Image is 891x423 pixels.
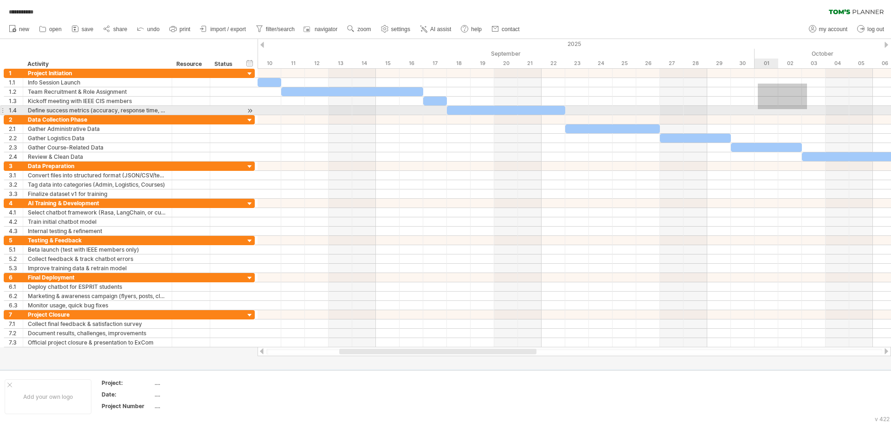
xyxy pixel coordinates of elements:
[28,143,167,152] div: Gather Course-Related Data
[755,59,778,68] div: Wednesday, 1 October 2025
[281,59,305,68] div: Thursday, 11 September 2025
[180,26,190,33] span: print
[28,319,167,328] div: Collect final feedback & satisfaction survey
[9,254,23,263] div: 5.2
[329,59,352,68] div: Saturday, 13 September 2025
[357,26,371,33] span: zoom
[9,134,23,143] div: 2.2
[28,97,167,105] div: Kickoff meeting with IEEE CIS members
[9,106,23,115] div: 1.4
[102,379,153,387] div: Project:
[9,124,23,133] div: 2.1
[28,292,167,300] div: Marketing & awareness campaign (flyers, posts, class visits)
[167,23,193,35] a: print
[379,23,413,35] a: settings
[9,338,23,347] div: 7.3
[28,338,167,347] div: Official project closure & presentation to ExCom
[176,59,205,69] div: Resource
[28,171,167,180] div: Convert files into structured format (JSON/CSV/text corpus)
[400,59,423,68] div: Tuesday, 16 September 2025
[502,26,520,33] span: contact
[210,26,246,33] span: import / export
[9,69,23,78] div: 1
[423,59,447,68] div: Wednesday, 17 September 2025
[391,26,410,33] span: settings
[28,115,167,124] div: Data Collection Phase
[9,227,23,235] div: 4.3
[214,59,235,69] div: Status
[684,59,707,68] div: Sunday, 28 September 2025
[305,59,329,68] div: Friday, 12 September 2025
[266,26,295,33] span: filter/search
[352,59,376,68] div: Sunday, 14 September 2025
[28,245,167,254] div: Beta launch (test with IEEE members only)
[9,199,23,208] div: 4
[471,59,494,68] div: Friday, 19 September 2025
[28,273,167,282] div: Final Deployment
[778,59,802,68] div: Thursday, 2 October 2025
[302,23,340,35] a: navigator
[28,236,167,245] div: Testing & Feedback
[9,143,23,152] div: 2.3
[28,87,167,96] div: Team Recruitment & Role Assignment
[102,402,153,410] div: Project Number
[826,59,849,68] div: Saturday, 4 October 2025
[9,282,23,291] div: 6.1
[9,97,23,105] div: 1.3
[82,26,93,33] span: save
[9,236,23,245] div: 5
[471,26,482,33] span: help
[315,26,337,33] span: navigator
[9,217,23,226] div: 4.2
[613,59,636,68] div: Thursday, 25 September 2025
[9,273,23,282] div: 6
[867,26,884,33] span: log out
[28,189,167,198] div: Finalize dataset v1 for training
[9,171,23,180] div: 3.1
[489,23,523,35] a: contact
[849,59,873,68] div: Sunday, 5 October 2025
[802,59,826,68] div: Friday, 3 October 2025
[28,301,167,310] div: Monitor usage, quick bug fixes
[28,310,167,319] div: Project Closure
[28,208,167,217] div: Select chatbot framework (Rasa, LangChain, or custom)
[9,115,23,124] div: 2
[636,59,660,68] div: Friday, 26 September 2025
[253,23,297,35] a: filter/search
[28,78,167,87] div: Info Session Launch
[518,59,542,68] div: Sunday, 21 September 2025
[155,390,232,398] div: ....
[19,26,29,33] span: new
[28,264,167,273] div: Improve training data & retrain model
[9,245,23,254] div: 5.1
[28,162,167,170] div: Data Preparation
[28,152,167,161] div: Review & Clean Data
[28,282,167,291] div: Deploy chatbot for ESPRIT students
[447,59,471,68] div: Thursday, 18 September 2025
[494,59,518,68] div: Saturday, 20 September 2025
[245,106,254,116] div: scroll to activity
[28,106,167,115] div: Define success metrics (accuracy, response time, adoption)
[9,329,23,338] div: 7.2
[345,23,374,35] a: zoom
[376,59,400,68] div: Monday, 15 September 2025
[458,23,484,35] a: help
[589,59,613,68] div: Wednesday, 24 September 2025
[855,23,887,35] a: log out
[707,59,731,68] div: Monday, 29 September 2025
[49,26,62,33] span: open
[9,264,23,273] div: 5.3
[101,23,130,35] a: share
[9,78,23,87] div: 1.1
[37,23,65,35] a: open
[69,23,96,35] a: save
[430,26,451,33] span: AI assist
[9,310,23,319] div: 7
[28,69,167,78] div: Project Initiation
[5,379,91,414] div: Add your own logo
[27,59,167,69] div: Activity
[9,292,23,300] div: 6.2
[418,23,454,35] a: AI assist
[102,390,153,398] div: Date:
[807,23,850,35] a: my account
